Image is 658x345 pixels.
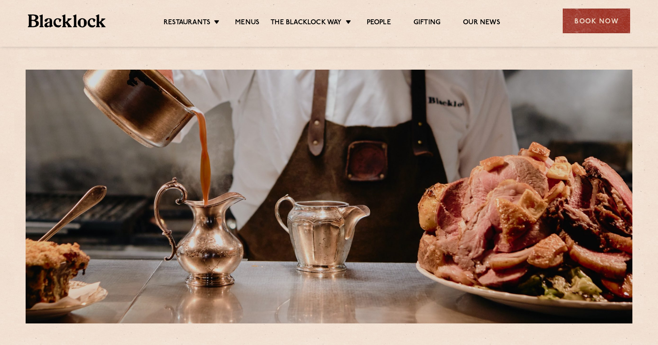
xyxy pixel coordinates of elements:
[235,18,259,28] a: Menus
[271,18,342,28] a: The Blacklock Way
[413,18,440,28] a: Gifting
[463,18,500,28] a: Our News
[367,18,391,28] a: People
[164,18,210,28] a: Restaurants
[563,9,630,33] div: Book Now
[28,14,106,27] img: BL_Textured_Logo-footer-cropped.svg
